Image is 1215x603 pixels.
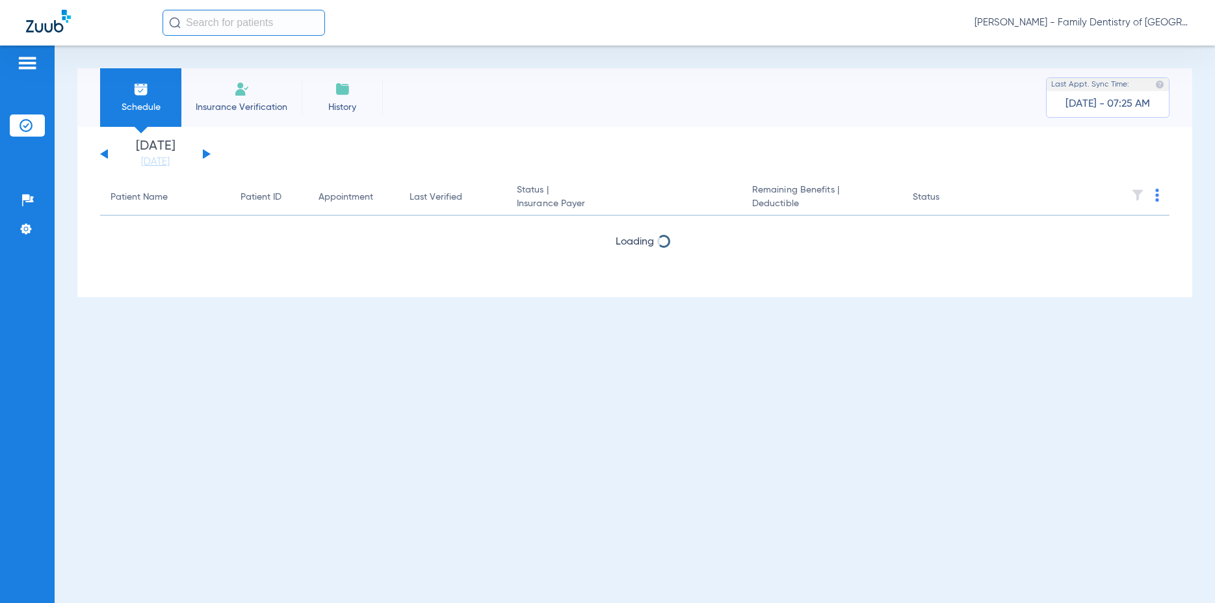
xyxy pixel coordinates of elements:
[111,191,220,204] div: Patient Name
[163,10,325,36] input: Search for patients
[241,191,298,204] div: Patient ID
[110,101,172,114] span: Schedule
[742,180,902,216] th: Remaining Benefits |
[974,16,1189,29] span: [PERSON_NAME] - Family Dentistry of [GEOGRAPHIC_DATA]
[191,101,292,114] span: Insurance Verification
[517,197,731,211] span: Insurance Payer
[1131,189,1144,202] img: filter.svg
[17,55,38,71] img: hamburger-icon
[319,191,373,204] div: Appointment
[311,101,373,114] span: History
[241,191,281,204] div: Patient ID
[335,81,350,97] img: History
[506,180,742,216] th: Status |
[410,191,496,204] div: Last Verified
[616,237,654,247] span: Loading
[1065,98,1150,111] span: [DATE] - 07:25 AM
[902,180,990,216] th: Status
[319,191,389,204] div: Appointment
[169,17,181,29] img: Search Icon
[1155,189,1159,202] img: group-dot-blue.svg
[1051,78,1129,91] span: Last Appt. Sync Time:
[111,191,168,204] div: Patient Name
[752,197,892,211] span: Deductible
[116,140,194,168] li: [DATE]
[234,81,250,97] img: Manual Insurance Verification
[116,155,194,168] a: [DATE]
[26,10,71,33] img: Zuub Logo
[133,81,149,97] img: Schedule
[410,191,462,204] div: Last Verified
[1155,80,1164,89] img: last sync help info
